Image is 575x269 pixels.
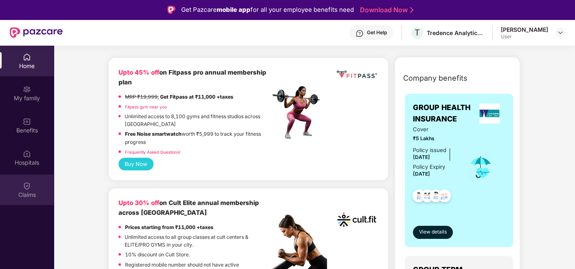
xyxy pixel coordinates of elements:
b: on Fitpass pro annual membership plan [119,68,266,86]
strong: Get Fitpass at ₹11,000 +taxes [160,94,233,100]
img: svg+xml;base64,PHN2ZyB4bWxucz0iaHR0cDovL3d3dy53My5vcmcvMjAwMC9zdmciIHdpZHRoPSI0OC45MTUiIGhlaWdodD... [417,187,437,207]
img: svg+xml;base64,PHN2ZyB3aWR0aD0iMjAiIGhlaWdodD0iMjAiIHZpZXdCb3g9IjAgMCAyMCAyMCIgZmlsbD0ibm9uZSIgeG... [23,85,31,93]
img: svg+xml;base64,PHN2ZyBpZD0iSGVscC0zMngzMiIgeG1sbnM9Imh0dHA6Ly93d3cudzMub3JnLzIwMDAvc3ZnIiB3aWR0aD... [356,29,364,37]
b: on Cult Elite annual membership across [GEOGRAPHIC_DATA] [119,199,259,216]
div: User [501,33,548,40]
span: [DATE] [413,171,430,177]
p: Unlimited access to all group classes at cult centers & ELITE/PRO GYMS in your city. [125,233,270,249]
span: Cover [413,125,456,134]
img: svg+xml;base64,PHN2ZyB4bWxucz0iaHR0cDovL3d3dy53My5vcmcvMjAwMC9zdmciIHdpZHRoPSI0OC45NDMiIGhlaWdodD... [409,187,429,207]
a: Frequently Asked Questions! [125,150,180,154]
del: MRP ₹19,999, [125,94,159,100]
span: T [415,28,420,37]
img: Stroke [410,6,413,14]
img: fppp.png [335,68,378,81]
img: cult.png [335,198,378,241]
p: 10% discount on Cult Store. [125,251,190,258]
span: GROUP HEALTH INSURANCE [413,102,474,125]
b: Upto 30% off [119,199,159,207]
div: [PERSON_NAME] [501,26,548,33]
span: ₹5 Lakhs [413,134,456,142]
button: Buy Now [119,158,154,170]
button: View details [413,226,453,239]
img: New Pazcare Logo [10,27,63,38]
div: Policy issued [413,146,446,154]
span: Company benefits [403,73,467,84]
strong: Free Noise smartwatch [125,131,182,137]
a: Fitpass gym near you [125,104,167,109]
img: svg+xml;base64,PHN2ZyB4bWxucz0iaHR0cDovL3d3dy53My5vcmcvMjAwMC9zdmciIHdpZHRoPSI0OC45NDMiIGhlaWdodD... [426,187,446,207]
div: Tredence Analytics Solutions Private Limited [427,29,484,37]
img: svg+xml;base64,PHN2ZyBpZD0iSG9zcGl0YWxzIiB4bWxucz0iaHR0cDovL3d3dy53My5vcmcvMjAwMC9zdmciIHdpZHRoPS... [23,150,31,158]
img: icon [467,154,494,181]
div: Policy Expiry [413,163,445,171]
strong: mobile app [217,6,250,13]
img: insurerLogo [479,104,500,123]
img: Logo [167,6,176,14]
p: worth ₹5,999 to track your fitness progress [125,130,270,146]
span: View details [419,228,447,236]
a: Download Now [360,6,411,14]
p: Unlimited access to 8,100 gyms and fitness studios across [GEOGRAPHIC_DATA] [125,112,270,128]
img: svg+xml;base64,PHN2ZyBpZD0iQmVuZWZpdHMiIHhtbG5zPSJodHRwOi8vd3d3LnczLm9yZy8yMDAwL3N2ZyIgd2lkdGg9Ij... [23,117,31,126]
img: svg+xml;base64,PHN2ZyBpZD0iRHJvcGRvd24tMzJ4MzIiIHhtbG5zPSJodHRwOi8vd3d3LnczLm9yZy8yMDAwL3N2ZyIgd2... [557,29,564,36]
strong: Prices starting from ₹11,000 +taxes [125,224,213,230]
span: [DATE] [413,154,430,160]
div: Get Help [367,29,387,36]
b: Upto 45% off [119,68,159,76]
img: svg+xml;base64,PHN2ZyB4bWxucz0iaHR0cDovL3d3dy53My5vcmcvMjAwMC9zdmciIHdpZHRoPSI0OC45NDMiIGhlaWdodD... [435,187,454,207]
img: fpp.png [270,84,327,141]
img: svg+xml;base64,PHN2ZyBpZD0iSG9tZSIgeG1sbnM9Imh0dHA6Ly93d3cudzMub3JnLzIwMDAvc3ZnIiB3aWR0aD0iMjAiIG... [23,53,31,61]
img: svg+xml;base64,PHN2ZyBpZD0iQ2xhaW0iIHhtbG5zPSJodHRwOi8vd3d3LnczLm9yZy8yMDAwL3N2ZyIgd2lkdGg9IjIwIi... [23,182,31,190]
div: Get Pazcare for all your employee benefits need [181,5,354,15]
